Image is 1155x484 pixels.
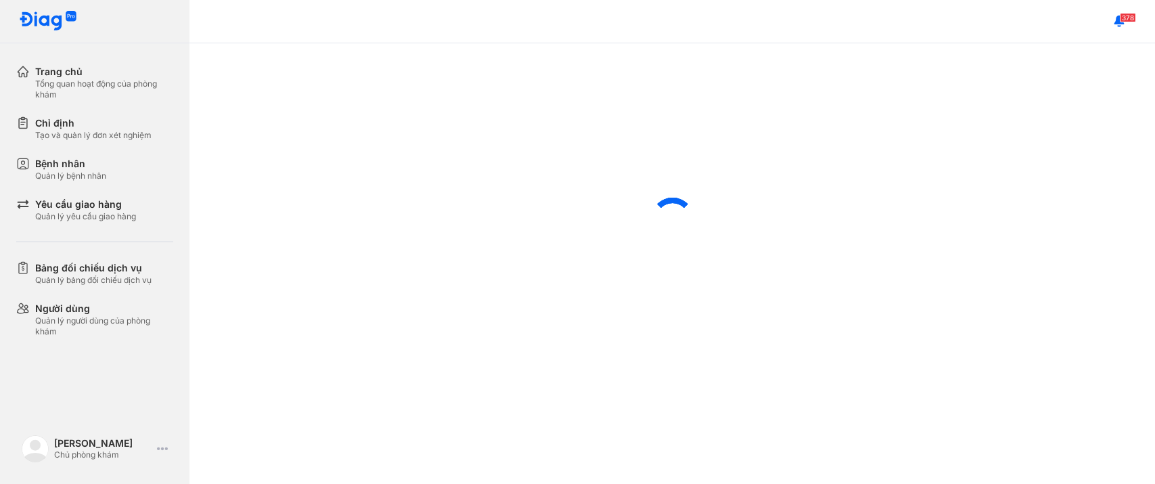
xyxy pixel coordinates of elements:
div: Quản lý người dùng của phòng khám [35,315,173,337]
div: Quản lý bệnh nhân [35,171,106,181]
div: Quản lý bảng đối chiếu dịch vụ [35,275,152,286]
div: Bảng đối chiếu dịch vụ [35,261,152,275]
div: Chỉ định [35,116,152,130]
img: logo [19,11,77,32]
div: Tổng quan hoạt động của phòng khám [35,79,173,100]
div: Bệnh nhân [35,157,106,171]
div: Tạo và quản lý đơn xét nghiệm [35,130,152,141]
div: Quản lý yêu cầu giao hàng [35,211,136,222]
div: [PERSON_NAME] [54,437,152,449]
div: Người dùng [35,302,173,315]
img: logo [22,435,49,462]
span: 378 [1120,13,1136,22]
div: Trang chủ [35,65,173,79]
div: Chủ phòng khám [54,449,152,460]
div: Yêu cầu giao hàng [35,198,136,211]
